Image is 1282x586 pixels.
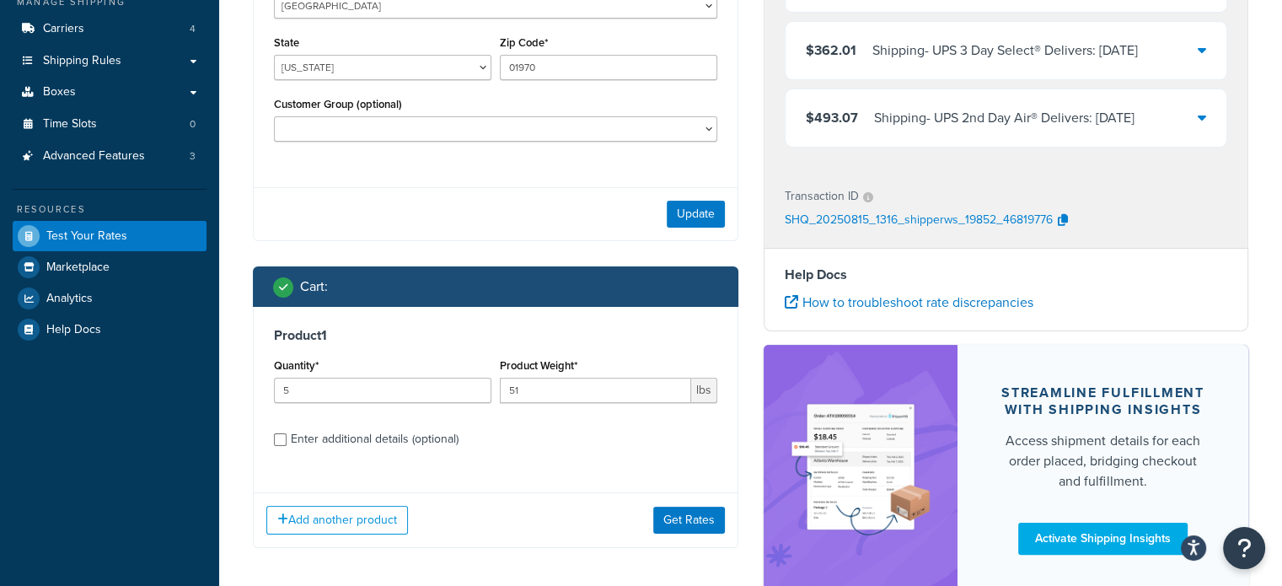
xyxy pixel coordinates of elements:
a: Boxes [13,77,207,108]
span: Time Slots [43,117,97,132]
span: Analytics [46,292,93,306]
li: Time Slots [13,109,207,140]
span: $493.07 [806,108,858,127]
span: lbs [691,378,717,403]
h4: Help Docs [785,265,1228,285]
span: Boxes [43,85,76,99]
li: Advanced Features [13,141,207,172]
button: Add another product [266,506,408,535]
img: feature-image-si-e24932ea9b9fcd0ff835db86be1ff8d589347e8876e1638d903ea230a36726be.png [789,370,932,569]
div: Resources [13,202,207,217]
div: Access shipment details for each order placed, bridging checkout and fulfillment. [998,431,1208,492]
span: 3 [190,149,196,164]
span: Test Your Rates [46,229,127,244]
a: Analytics [13,283,207,314]
a: Advanced Features3 [13,141,207,172]
span: Shipping Rules [43,54,121,68]
button: Get Rates [653,507,725,534]
a: Carriers4 [13,13,207,45]
input: 0.0 [274,378,491,403]
h2: Cart : [300,279,328,294]
span: Carriers [43,22,84,36]
label: State [274,36,299,49]
button: Update [667,201,725,228]
span: 0 [190,117,196,132]
label: Product Weight* [500,359,577,372]
span: $362.01 [806,40,856,60]
span: Advanced Features [43,149,145,164]
div: Shipping - UPS 3 Day Select® Delivers: [DATE] [872,39,1138,62]
span: Marketplace [46,261,110,275]
div: Enter additional details (optional) [291,427,459,451]
p: SHQ_20250815_1316_shipperws_19852_46819776 [785,208,1053,234]
label: Zip Code* [500,36,548,49]
button: Open Resource Center [1223,527,1265,569]
li: Carriers [13,13,207,45]
label: Customer Group (optional) [274,98,402,110]
div: Streamline Fulfillment with Shipping Insights [998,384,1208,418]
a: How to troubleshoot rate discrepancies [785,293,1033,312]
a: Activate Shipping Insights [1018,523,1188,555]
a: Time Slots0 [13,109,207,140]
span: 4 [190,22,196,36]
a: Marketplace [13,252,207,282]
a: Help Docs [13,315,207,345]
div: Shipping - UPS 2nd Day Air® Delivers: [DATE] [874,106,1134,130]
a: Test Your Rates [13,221,207,251]
input: 0.00 [500,378,691,403]
label: Quantity* [274,359,319,372]
a: Shipping Rules [13,46,207,77]
h3: Product 1 [274,327,717,344]
p: Transaction ID [785,185,859,208]
span: Help Docs [46,323,101,337]
input: Enter additional details (optional) [274,433,287,446]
